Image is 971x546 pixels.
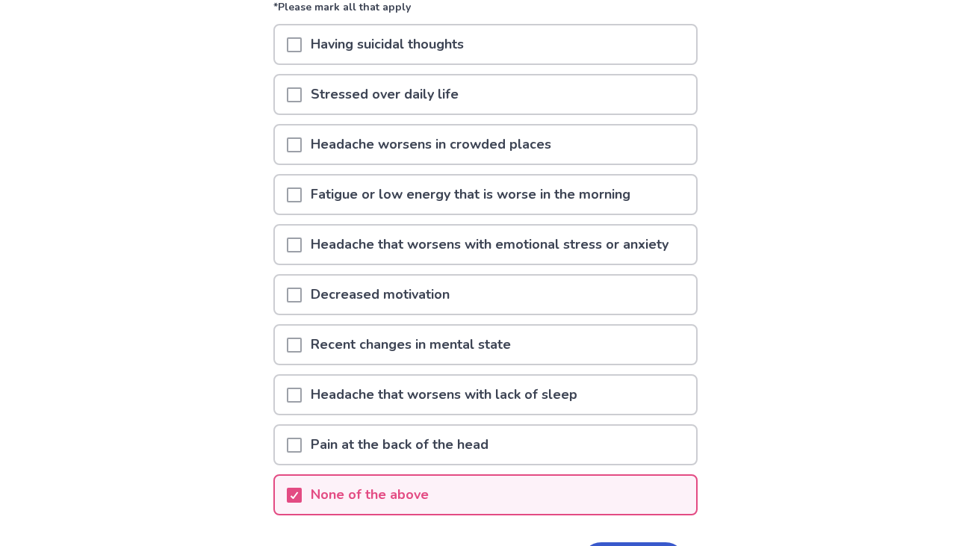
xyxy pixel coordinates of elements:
[302,176,639,214] p: Fatigue or low energy that is worse in the morning
[302,426,497,464] p: Pain at the back of the head
[302,75,468,114] p: Stressed over daily life
[302,476,438,514] p: None of the above
[302,276,459,314] p: Decreased motivation
[302,376,586,414] p: Headache that worsens with lack of sleep
[302,25,473,63] p: Having suicidal thoughts
[302,125,560,164] p: Headache worsens in crowded places
[302,326,520,364] p: Recent changes in mental state
[302,226,677,264] p: Headache that worsens with emotional stress or anxiety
